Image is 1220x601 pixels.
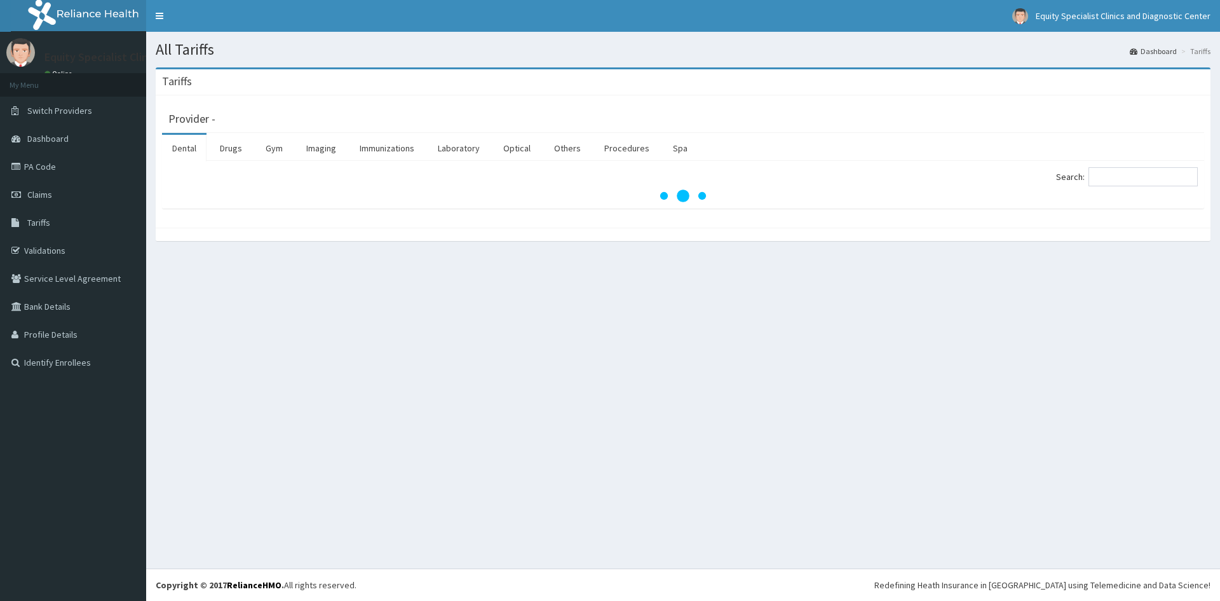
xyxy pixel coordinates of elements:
[156,579,284,591] strong: Copyright © 2017 .
[874,579,1210,591] div: Redefining Heath Insurance in [GEOGRAPHIC_DATA] using Telemedicine and Data Science!
[168,113,215,125] h3: Provider -
[663,135,698,162] a: Spa
[296,135,346,162] a: Imaging
[349,135,424,162] a: Immunizations
[227,579,281,591] a: RelianceHMO
[162,76,192,87] h3: Tariffs
[44,52,274,63] p: Equity Specialist Clinics and Diagnostic Center
[162,135,207,162] a: Dental
[27,217,50,228] span: Tariffs
[1088,167,1198,186] input: Search:
[27,189,52,200] span: Claims
[658,170,708,221] svg: audio-loading
[428,135,490,162] a: Laboratory
[255,135,293,162] a: Gym
[210,135,252,162] a: Drugs
[1178,46,1210,57] li: Tariffs
[1056,167,1198,186] label: Search:
[594,135,660,162] a: Procedures
[544,135,591,162] a: Others
[44,69,75,78] a: Online
[1036,10,1210,22] span: Equity Specialist Clinics and Diagnostic Center
[1012,8,1028,24] img: User Image
[156,41,1210,58] h1: All Tariffs
[27,105,92,116] span: Switch Providers
[493,135,541,162] a: Optical
[146,569,1220,601] footer: All rights reserved.
[6,38,35,67] img: User Image
[27,133,69,144] span: Dashboard
[1130,46,1177,57] a: Dashboard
